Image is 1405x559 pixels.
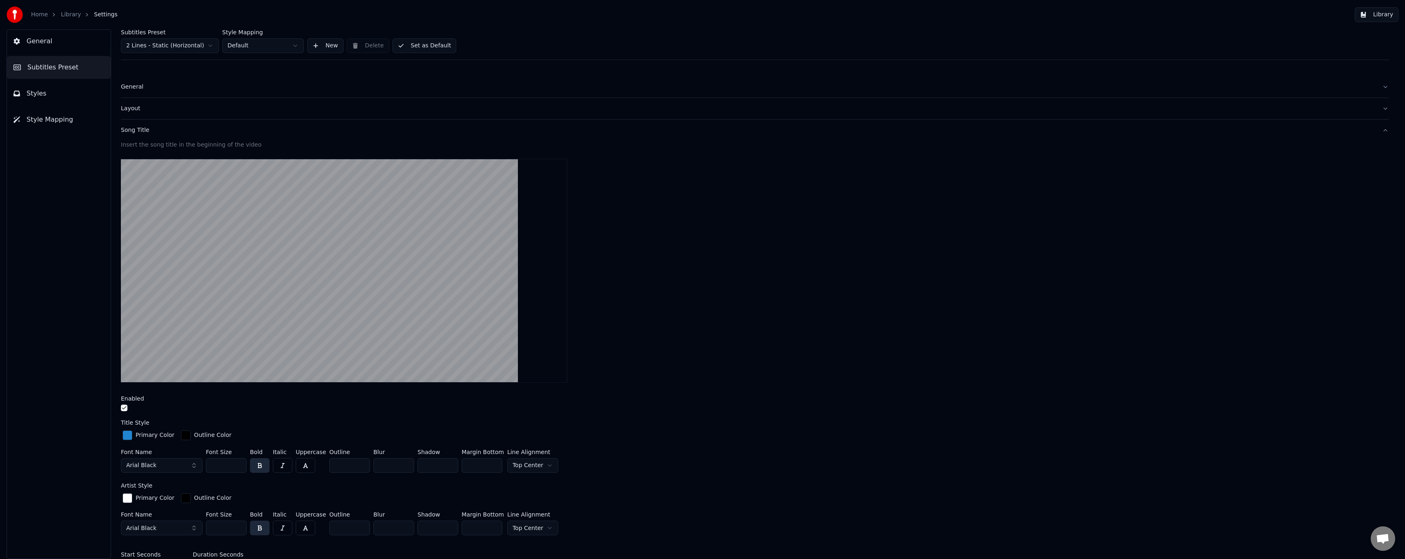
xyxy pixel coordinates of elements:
label: Margin Bottom [462,512,504,517]
img: youka [7,7,23,23]
label: Font Size [206,449,247,455]
button: Primary Color [121,492,176,505]
span: Subtitles Preset [27,62,78,72]
label: Font Size [206,512,247,517]
label: Outline [329,512,370,517]
button: Outline Color [179,492,233,505]
label: Outline [329,449,370,455]
label: Margin Bottom [462,449,504,455]
button: New [307,38,343,53]
span: Arial Black [126,524,156,532]
label: Line Alignment [507,449,558,455]
label: Blur [373,449,414,455]
button: Set as Default [393,38,457,53]
button: Song Title [121,120,1389,141]
span: Styles [27,89,47,98]
label: Subtitles Preset [121,29,219,35]
a: Library [61,11,81,19]
label: Font Name [121,449,203,455]
label: Italic [273,512,292,517]
label: Uppercase [296,449,326,455]
label: Uppercase [296,512,326,517]
label: Shadow [417,449,458,455]
label: Font Name [121,512,203,517]
div: Open chat [1371,526,1395,551]
label: Enabled [121,396,144,401]
div: Outline Color [194,431,232,439]
div: Primary Color [136,494,174,502]
label: Style Mapping [222,29,304,35]
label: Start Seconds [121,552,161,557]
nav: breadcrumb [31,11,118,19]
span: Style Mapping [27,115,73,125]
label: Bold [250,512,270,517]
a: Home [31,11,48,19]
div: Song Title [121,126,1376,134]
button: General [121,76,1389,98]
label: Artist Style [121,483,152,488]
div: Insert the song title in the beginning of the video [121,141,1389,149]
label: Bold [250,449,270,455]
div: Primary Color [136,431,174,439]
button: General [7,30,111,53]
div: Layout [121,105,1376,113]
label: Blur [373,512,414,517]
button: Subtitles Preset [7,56,111,79]
div: General [121,83,1376,91]
button: Outline Color [179,429,233,442]
span: General [27,36,52,46]
div: Outline Color [194,494,232,502]
label: Line Alignment [507,512,558,517]
span: Arial Black [126,461,156,470]
label: Shadow [417,512,458,517]
label: Title Style [121,420,149,425]
label: Duration Seconds [193,552,243,557]
button: Layout [121,98,1389,119]
label: Italic [273,449,292,455]
span: Settings [94,11,117,19]
button: Styles [7,82,111,105]
button: Primary Color [121,429,176,442]
button: Library [1355,7,1398,22]
button: Style Mapping [7,108,111,131]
